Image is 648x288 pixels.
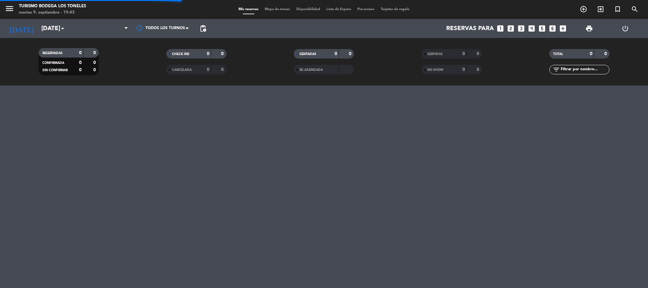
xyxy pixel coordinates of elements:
div: Turismo Bodega Los Toneles [19,3,86,9]
i: add_circle_outline [580,5,587,13]
span: RESERVADAS [42,52,63,55]
i: arrow_drop_down [59,25,66,32]
i: menu [5,4,14,13]
span: pending_actions [199,25,207,32]
i: search [631,5,639,13]
span: TOTAL [553,53,563,56]
strong: 0 [477,52,480,56]
i: looks_5 [538,24,546,33]
span: SENTADAS [299,53,316,56]
strong: 0 [335,52,337,56]
div: LOG OUT [607,19,643,38]
span: Tarjetas de regalo [378,8,413,11]
i: looks_two [507,24,515,33]
i: turned_in_not [614,5,621,13]
strong: 0 [79,60,82,65]
strong: 0 [93,68,97,72]
strong: 0 [590,52,592,56]
strong: 0 [477,67,480,72]
strong: 0 [93,51,97,55]
button: menu [5,4,14,16]
strong: 0 [207,67,209,72]
span: CANCELADA [172,68,192,72]
span: print [585,25,593,32]
strong: 0 [349,52,353,56]
strong: 0 [79,51,82,55]
i: exit_to_app [597,5,604,13]
span: NO SHOW [427,68,443,72]
input: Filtrar por nombre... [560,66,609,73]
span: Mis reservas [235,8,262,11]
strong: 0 [221,52,225,56]
i: looks_one [496,24,504,33]
strong: 0 [221,67,225,72]
strong: 0 [462,52,465,56]
strong: 0 [207,52,209,56]
strong: 0 [604,52,608,56]
i: looks_4 [528,24,536,33]
span: Mapa de mesas [262,8,293,11]
div: martes 9. septiembre - 19:43 [19,9,86,16]
span: Disponibilidad [293,8,323,11]
span: CONFIRMADA [42,61,64,65]
strong: 0 [462,67,465,72]
span: RE AGENDADA [299,68,323,72]
strong: 0 [79,68,82,72]
span: Reservas para [446,25,494,32]
i: power_settings_new [621,25,629,32]
i: looks_6 [548,24,557,33]
span: CHECK INS [172,53,189,56]
span: SIN CONFIRMAR [42,69,68,72]
strong: 0 [93,60,97,65]
i: looks_3 [517,24,525,33]
i: add_box [559,24,567,33]
i: filter_list [552,66,560,73]
span: Pre-acceso [354,8,378,11]
i: [DATE] [5,22,38,35]
span: SERVIDAS [427,53,443,56]
span: Lista de Espera [323,8,354,11]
